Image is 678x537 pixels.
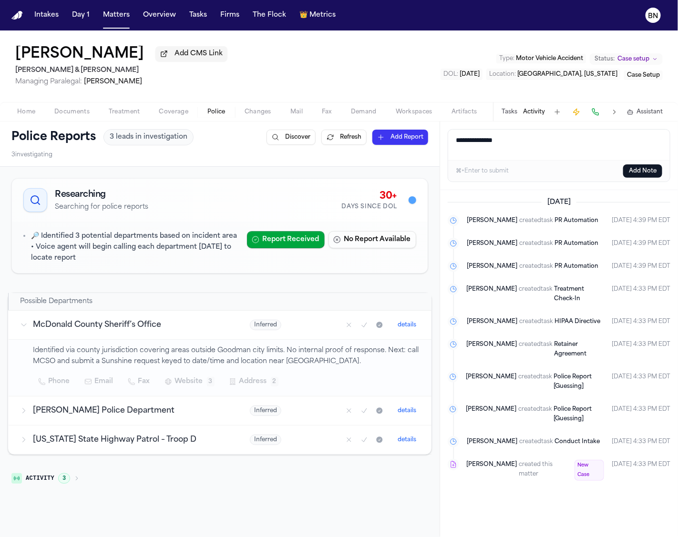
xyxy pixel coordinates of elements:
span: Inferred [250,320,281,330]
span: Case setup [617,55,649,63]
a: Police Report [Guessing] [554,405,604,424]
span: created task [519,239,553,248]
button: Add Report [372,130,428,145]
button: The Flock [249,7,290,24]
time: October 2, 2025 at 4:33 PM [612,437,670,446]
button: Activity3 [8,470,83,486]
span: Treatment [109,108,140,116]
p: 🔎 Identified 3 potential departments based on incident area • Voice agent will begin calling each... [31,231,239,263]
span: Demand [351,108,377,116]
button: Mark as no report [342,318,356,332]
button: Mark as received [373,433,386,446]
button: Make a Call [589,105,602,119]
span: created task [519,340,552,359]
button: No Report Available [329,231,416,248]
span: Police Report [Guessing] [554,406,592,422]
h3: [US_STATE] State Highway Patrol – Troop D [33,434,227,446]
span: Home [17,108,35,116]
time: October 2, 2025 at 4:39 PM [612,262,670,271]
p: Identified via county jurisdiction covering areas outside Goodman city limits. No internal proof ... [33,345,421,367]
span: Workspaces [396,108,432,116]
h2: Researching [55,188,148,202]
button: Add Note [623,164,662,178]
span: [PERSON_NAME] [84,78,142,85]
button: Day 1 [68,7,93,24]
span: created task [519,216,553,225]
h3: McDonald County Sheriff’s Office [33,319,227,331]
span: Mail [290,108,303,116]
time: October 2, 2025 at 4:39 PM [612,216,670,225]
button: crownMetrics [296,7,339,24]
span: created task [519,317,553,326]
time: October 2, 2025 at 4:33 PM [612,284,670,304]
div: 30+ [342,190,397,203]
button: Mark as received [373,404,386,417]
span: [PERSON_NAME] [467,239,517,248]
span: New Case [575,460,604,481]
span: Location : [489,71,516,77]
span: [PERSON_NAME] [467,317,517,326]
span: 3 investigating [11,151,52,159]
span: Inferred [250,435,281,445]
span: Police Report [Guessing] [554,374,592,389]
a: PR Automation [555,239,598,248]
span: Documents [54,108,90,116]
button: Report Received [247,231,325,248]
span: Artifacts [452,108,477,116]
span: 3 leads in investigation [110,132,187,142]
span: DOL : [443,71,458,77]
button: Activity [523,108,545,116]
h1: [PERSON_NAME] [15,46,144,63]
button: Fax [123,373,156,390]
span: Add CMS Link [175,49,223,59]
button: Intakes [31,7,62,24]
h3: [PERSON_NAME] Police Department [33,405,227,416]
button: Address2 [224,373,284,390]
h2: Possible Departments [20,297,92,306]
button: Mark as confirmed [358,404,371,417]
button: Firms [216,7,243,24]
button: Tasks [502,108,517,116]
a: Conduct Intake [555,437,600,446]
button: Matters [99,7,134,24]
span: Motor Vehicle Accident [516,56,583,61]
p: Searching for police reports [55,203,148,212]
time: October 2, 2025 at 4:33 PM [612,405,670,424]
a: Overview [139,7,180,24]
button: Email [80,373,119,390]
button: Tasks [185,7,211,24]
span: created task [519,262,553,271]
span: Managing Paralegal: [15,78,82,85]
button: Website3 [160,373,220,390]
h2: [PERSON_NAME] & [PERSON_NAME] [15,65,227,76]
button: Mark as confirmed [358,433,371,446]
time: October 2, 2025 at 4:33 PM [612,340,670,359]
span: [PERSON_NAME] [466,284,517,304]
span: Assistant [637,108,663,116]
button: Create Immediate Task [570,105,583,119]
span: created this matter [519,460,573,481]
span: Police [207,108,226,116]
button: Mark as confirmed [358,318,371,332]
button: Change status from Case setup [590,53,663,65]
span: Retainer Agreement [554,342,586,357]
span: [PERSON_NAME] [467,460,517,481]
time: October 2, 2025 at 4:39 PM [612,239,670,248]
button: Assistant [627,108,663,116]
button: Edit matter name [15,46,144,63]
button: Refresh [321,130,367,145]
a: PR Automation [555,262,598,271]
span: [PERSON_NAME] [467,437,517,446]
button: Edit Location: Goodman, Missouri [486,69,620,80]
button: details [394,319,420,331]
span: Fax [322,108,332,116]
span: Type : [499,56,514,61]
span: Case Setup [627,72,660,78]
span: Treatment Check-In [554,286,584,302]
a: Retainer Agreement [554,340,604,359]
span: created task [518,372,552,391]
